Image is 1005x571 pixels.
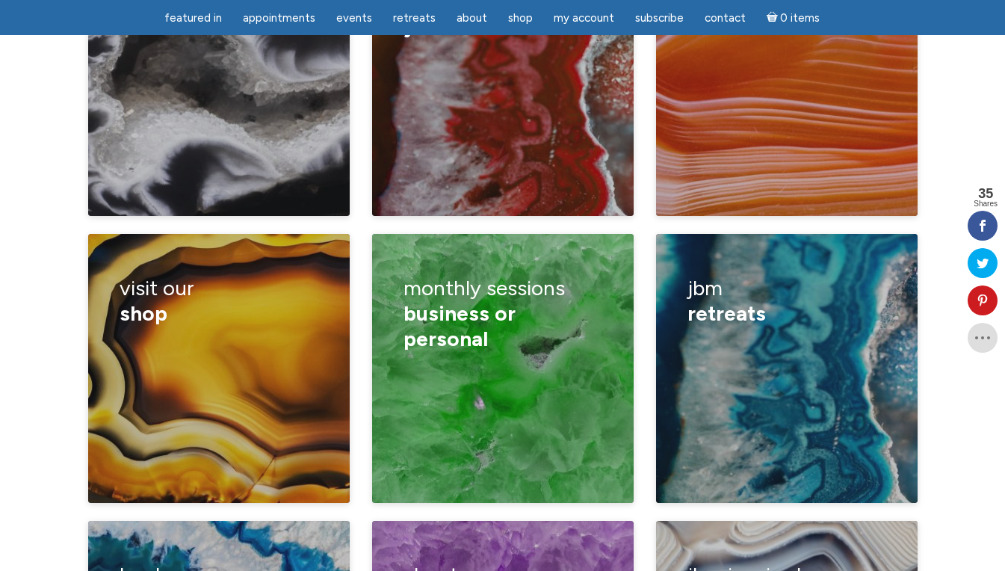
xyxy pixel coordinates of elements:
[448,4,496,33] a: About
[403,300,516,351] span: business or personal
[767,11,781,25] i: Cart
[635,11,684,25] span: Subscribe
[974,187,998,200] span: 35
[499,4,542,33] a: Shop
[234,4,324,33] a: Appointments
[696,4,755,33] a: Contact
[457,11,487,25] span: About
[327,4,381,33] a: Events
[336,11,372,25] span: Events
[403,265,602,362] h3: monthly sessions
[545,4,623,33] a: My Account
[687,300,766,326] span: retreats
[393,11,436,25] span: Retreats
[243,11,315,25] span: Appointments
[554,11,614,25] span: My Account
[974,200,998,208] span: Shares
[508,11,533,25] span: Shop
[384,4,445,33] a: Retreats
[705,11,746,25] span: Contact
[758,2,829,33] a: Cart0 items
[155,4,231,33] a: featured in
[780,13,820,24] span: 0 items
[687,265,885,336] h3: JBM
[120,300,167,326] span: shop
[164,11,222,25] span: featured in
[120,265,318,336] h3: visit our
[626,4,693,33] a: Subscribe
